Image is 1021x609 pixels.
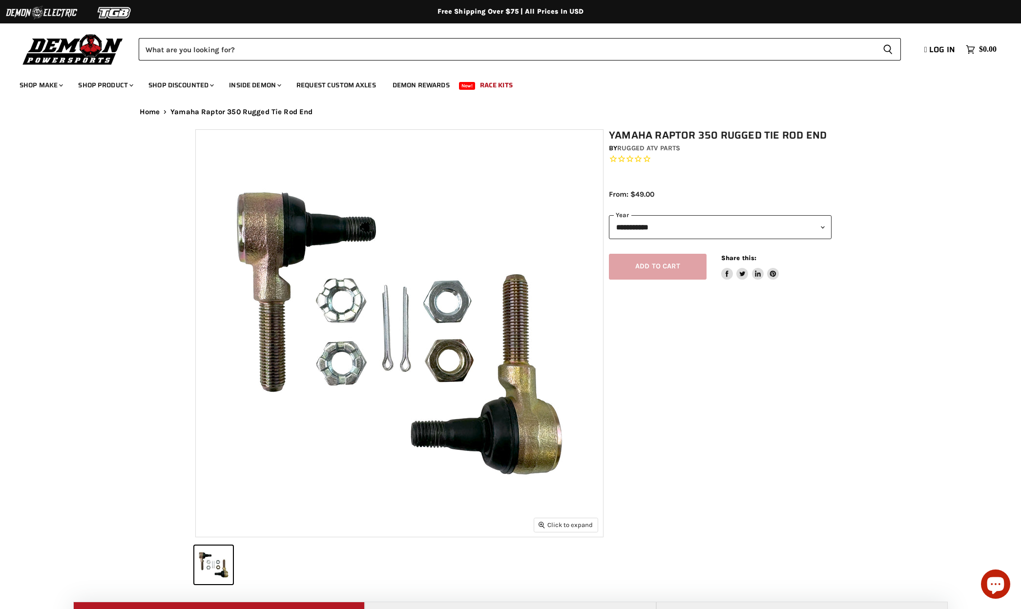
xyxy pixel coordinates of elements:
[12,71,994,95] ul: Main menu
[961,42,1001,57] a: $0.00
[5,3,78,22] img: Demon Electric Logo 2
[459,82,476,90] span: New!
[139,38,875,61] input: Search
[222,75,287,95] a: Inside Demon
[20,32,126,66] img: Demon Powersports
[141,75,220,95] a: Shop Discounted
[194,546,233,584] button: Yamaha Raptor 350 Rugged Tie Rod End thumbnail
[929,43,955,56] span: Log in
[170,108,313,116] span: Yamaha Raptor 350 Rugged Tie Rod End
[12,75,69,95] a: Shop Make
[473,75,520,95] a: Race Kits
[140,108,160,116] a: Home
[978,569,1013,601] inbox-online-store-chat: Shopify online store chat
[385,75,457,95] a: Demon Rewards
[71,75,139,95] a: Shop Product
[875,38,901,61] button: Search
[120,108,901,116] nav: Breadcrumbs
[609,215,832,239] select: year
[617,144,680,152] a: Rugged ATV Parts
[78,3,151,22] img: TGB Logo 2
[139,38,901,61] form: Product
[609,143,832,154] div: by
[539,521,593,528] span: Click to expand
[721,254,756,262] span: Share this:
[609,129,832,142] h1: Yamaha Raptor 350 Rugged Tie Rod End
[120,7,901,16] div: Free Shipping Over $75 | All Prices In USD
[534,518,598,531] button: Click to expand
[609,190,654,199] span: From: $49.00
[721,254,779,280] aside: Share this:
[979,45,997,54] span: $0.00
[609,154,832,164] span: Rated 0.0 out of 5 stars 0 reviews
[920,45,961,54] a: Log in
[289,75,383,95] a: Request Custom Axles
[196,130,603,537] img: Yamaha Raptor 350 Rugged Tie Rod End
